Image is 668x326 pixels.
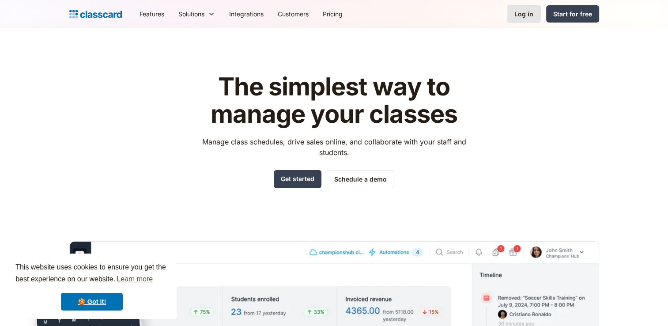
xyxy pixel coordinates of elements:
[15,262,168,286] span: This website uses cookies to ensure you get the best experience on our website.
[274,170,321,188] a: Get started
[194,136,474,158] p: Manage class schedules, drive sales online, and collaborate with your staff and students.
[61,293,123,311] a: dismiss cookie message
[69,8,122,20] a: home
[316,4,350,24] a: Pricing
[132,4,171,24] a: Features
[222,4,271,24] a: Integrations
[327,170,394,188] a: Schedule a demo
[271,4,316,24] a: Customers
[553,9,592,19] div: Start for free
[115,273,154,286] a: learn more about cookies
[178,9,204,19] div: Solutions
[514,9,533,19] div: Log in
[171,4,222,24] div: Solutions
[507,5,541,23] a: Log in
[546,5,599,23] a: Start for free
[7,254,177,319] div: cookieconsent
[194,73,474,128] h1: The simplest way to manage your classes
